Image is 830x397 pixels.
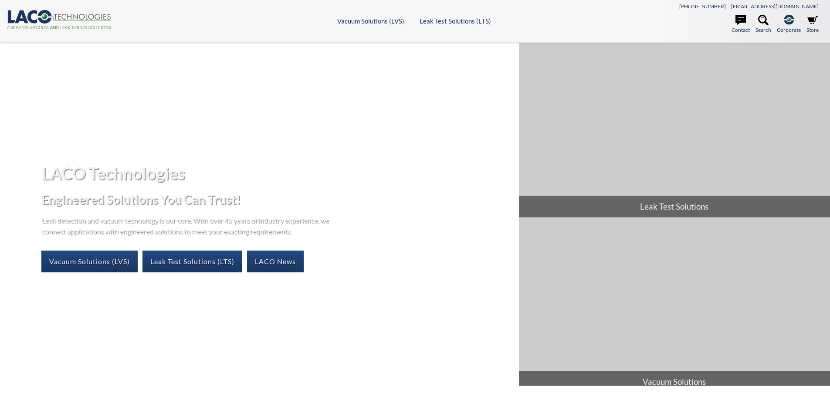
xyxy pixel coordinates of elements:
[247,251,304,272] a: LACO News
[519,196,830,217] span: Leak Test Solutions
[806,15,819,34] a: Store
[41,163,512,184] h1: LACO Technologies
[41,214,333,237] p: Leak detection and vacuum technology is our core. With over 45 years of industry experience, we c...
[519,218,830,393] a: Vacuum Solutions
[731,3,819,10] a: [EMAIL_ADDRESS][DOMAIN_NAME]
[142,251,242,272] a: Leak Test Solutions (LTS)
[755,15,771,34] a: Search
[519,371,830,393] span: Vacuum Solutions
[41,191,512,207] h2: Engineered Solutions You Can Trust!
[420,17,491,25] a: Leak Test Solutions (LTS)
[41,251,138,272] a: Vacuum Solutions (LVS)
[732,15,750,34] a: Contact
[679,3,726,10] a: [PHONE_NUMBER]
[337,17,404,25] a: Vacuum Solutions (LVS)
[777,26,801,34] span: Corporate
[519,43,830,217] a: Leak Test Solutions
